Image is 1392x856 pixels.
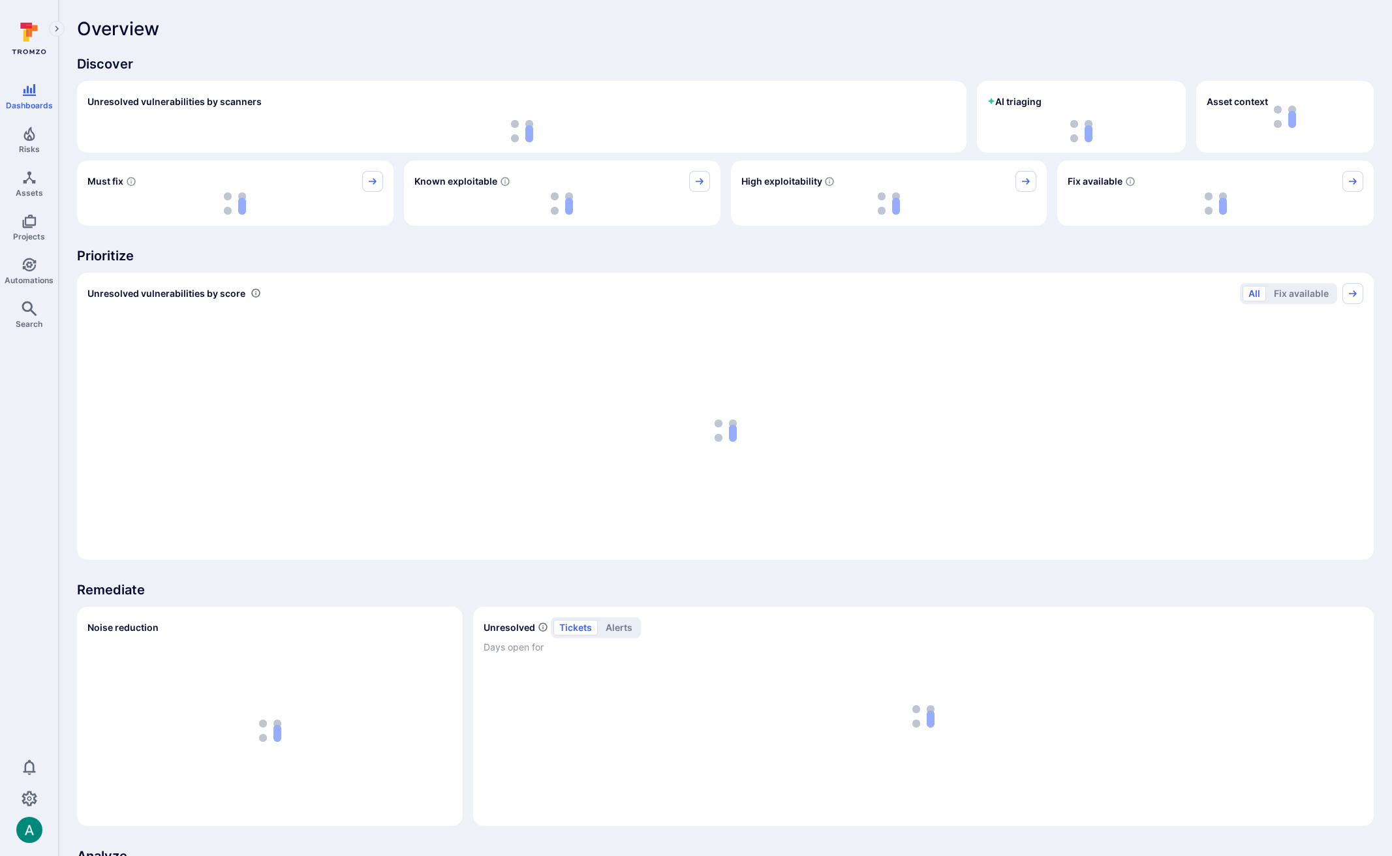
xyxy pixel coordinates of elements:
[1268,286,1335,301] button: Fix available
[1243,286,1266,301] button: All
[404,160,720,226] div: Known exploitable
[1057,160,1374,226] div: Fix available
[87,175,123,188] span: Must fix
[77,55,1374,73] span: Discover
[224,192,246,215] img: Loading...
[484,621,535,634] h2: Unresolved
[511,120,533,142] img: Loading...
[77,18,159,39] span: Overview
[16,319,42,329] span: Search
[49,21,65,37] button: Expand navigation menu
[500,176,510,187] svg: Confirmed exploitable by KEV
[538,620,548,634] span: Number of unresolved items by priority and days open
[87,622,159,633] span: Noise reduction
[741,175,822,188] span: High exploitability
[87,287,245,300] span: Unresolved vulnerabilities by score
[987,120,1175,142] div: loading spinner
[251,286,261,300] div: Number of vulnerabilities in status 'Open' 'Triaged' and 'In process' grouped by score
[715,420,737,442] img: Loading...
[87,120,956,142] div: loading spinner
[878,192,900,215] img: Loading...
[87,646,452,816] div: loading spinner
[126,176,136,187] svg: Risk score >=40 , missed SLA
[414,175,497,188] span: Known exploitable
[16,817,42,843] img: ACg8ocLSa5mPYBaXNx3eFu_EmspyJX0laNWN7cXOFirfQ7srZveEpg=s96-c
[77,247,1374,265] span: Prioritize
[13,232,45,241] span: Projects
[16,817,42,843] div: Arjan Dehar
[741,192,1037,215] div: loading spinner
[5,275,54,285] span: Automations
[1125,176,1136,187] svg: Vulnerabilities with fix available
[87,312,1363,549] div: loading spinner
[1068,192,1363,215] div: loading spinner
[87,95,262,108] h2: Unresolved vulnerabilities by scanners
[77,581,1374,599] span: Remediate
[259,720,281,742] img: Loading...
[484,641,1363,654] span: Days open for
[824,176,835,187] svg: EPSS score ≥ 0.7
[987,95,1042,108] h2: AI triaging
[553,620,598,635] button: tickets
[1207,95,1268,108] span: Asset context
[1205,192,1227,215] img: Loading...
[1068,175,1122,188] span: Fix available
[19,144,40,154] span: Risks
[6,100,53,110] span: Dashboards
[551,192,573,215] img: Loading...
[77,160,394,226] div: Must fix
[600,620,638,635] button: alerts
[414,192,710,215] div: loading spinner
[731,160,1047,226] div: High exploitability
[16,188,43,198] span: Assets
[52,23,61,35] i: Expand navigation menu
[1070,120,1092,142] img: Loading...
[87,192,383,215] div: loading spinner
